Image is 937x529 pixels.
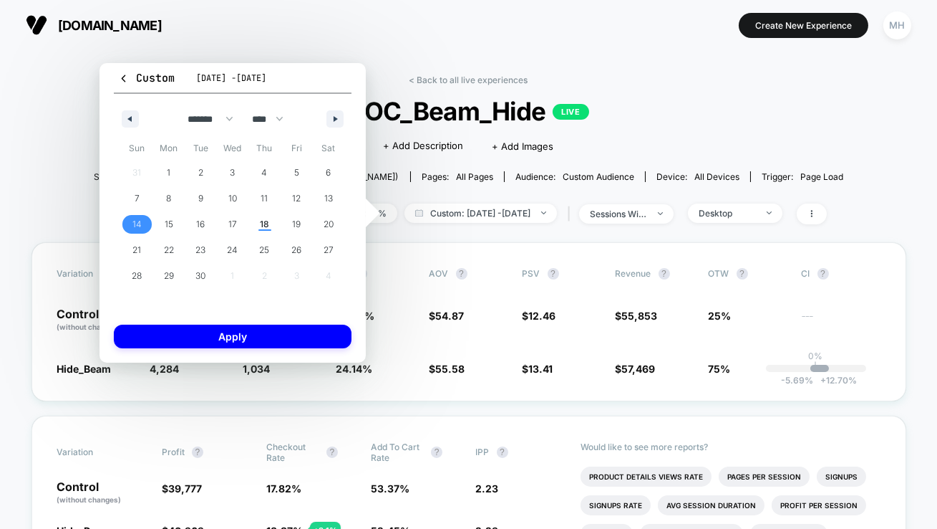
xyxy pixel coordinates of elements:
div: sessions with impression [590,209,647,219]
img: end [541,211,546,214]
button: MH [879,11,916,40]
span: CI [802,268,880,280]
button: 8 [153,186,185,211]
div: Audience: [515,171,634,182]
button: 7 [121,186,153,211]
li: Product Details Views Rate [581,467,712,487]
button: 29 [153,263,185,289]
span: | [564,204,579,224]
li: Signups Rate [581,495,651,515]
span: Sun [121,137,153,160]
span: 4 [262,160,268,186]
span: Variation [57,268,136,280]
span: 55,853 [622,310,658,322]
li: Pages Per Session [719,467,810,487]
span: all devices [694,171,739,182]
button: 21 [121,237,153,263]
button: ? [456,268,467,280]
button: ? [326,447,338,458]
p: Would like to see more reports? [581,442,880,452]
span: 7 [135,186,140,211]
span: POC_Beam_Hide [131,96,806,126]
button: 4 [248,160,281,186]
p: 0% [809,351,823,361]
p: LIVE [553,104,588,120]
button: 9 [185,186,217,211]
span: Device: [645,171,750,182]
span: Custom [118,71,175,85]
span: 75% [709,363,731,375]
button: 3 [217,160,249,186]
span: 13.41 [529,363,553,375]
span: AOV [429,268,449,279]
span: 55.58 [436,363,465,375]
button: ? [192,447,203,458]
span: 25% [709,310,732,322]
button: 25 [248,237,281,263]
span: Thu [248,137,281,160]
span: 19 [292,211,301,237]
span: Hide_Beam [57,363,112,375]
span: $ [162,482,202,495]
span: 12 [292,186,301,211]
span: Variation [57,442,136,463]
button: 1 [153,160,185,186]
span: 24 [227,237,238,263]
button: ? [737,268,748,280]
span: 16 [196,211,205,237]
button: 26 [281,237,313,263]
span: 11 [261,186,268,211]
span: (without changes) [57,323,122,331]
button: 12 [281,186,313,211]
img: Visually logo [26,14,47,36]
span: 23 [195,237,205,263]
span: 9 [198,186,203,211]
button: 16 [185,211,217,237]
button: 19 [281,211,313,237]
button: ? [548,268,559,280]
span: Page Load [800,171,843,182]
span: --- [802,312,880,333]
span: $ [523,310,556,322]
span: 30 [195,263,205,289]
button: [DOMAIN_NAME] [21,14,166,37]
p: | [815,361,817,372]
span: [DOMAIN_NAME] [58,18,162,33]
p: Control [57,481,147,505]
span: Revenue [616,268,651,279]
button: 24 [217,237,249,263]
span: 39,777 [168,482,202,495]
button: 11 [248,186,281,211]
span: $ [523,363,553,375]
span: + Add Description [384,139,464,153]
span: 15 [165,211,173,237]
div: Desktop [699,208,756,219]
span: 1 [167,160,170,186]
p: Control [57,308,136,333]
span: 25 [260,237,270,263]
span: all pages [456,171,493,182]
span: Add To Cart Rate [371,442,424,463]
span: 18 [260,211,269,237]
button: 5 [281,160,313,186]
button: 27 [312,237,344,263]
span: 54.87 [436,310,465,322]
button: ? [497,447,508,458]
span: Custom Audience [563,171,634,182]
span: Custom: [DATE] - [DATE] [404,204,557,223]
span: 27 [324,237,334,263]
span: Mon [153,137,185,160]
span: Tue [185,137,217,160]
span: 53.37 % [371,482,409,495]
span: 28 [132,263,142,289]
span: 20 [324,211,334,237]
span: 29 [164,263,174,289]
span: 12.46 [529,310,556,322]
button: 18 [248,211,281,237]
span: + [821,375,827,386]
button: ? [431,447,442,458]
div: MH [883,11,911,39]
div: Pages: [422,171,493,182]
a: < Back to all live experiences [409,75,528,85]
span: 12.70 % [814,375,858,386]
